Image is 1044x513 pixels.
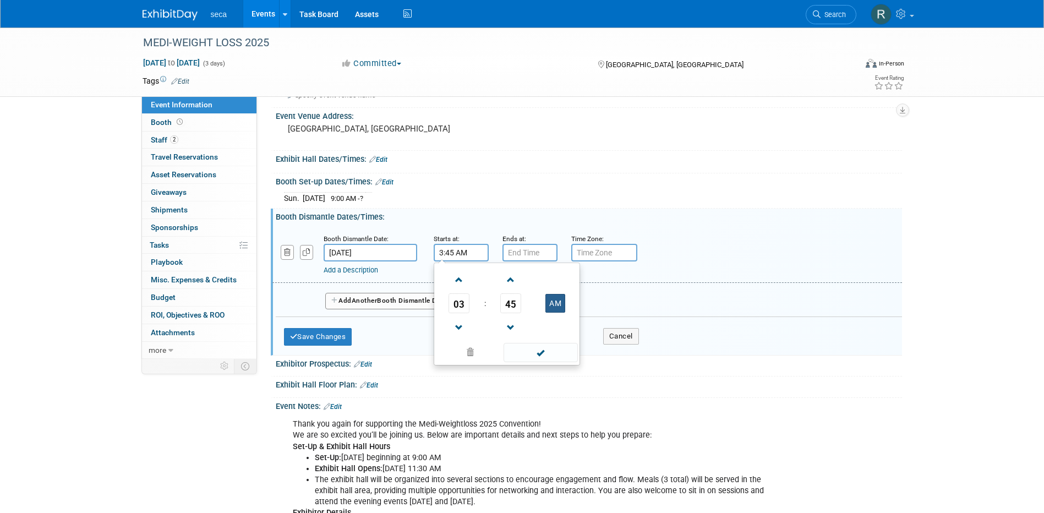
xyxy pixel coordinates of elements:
span: Staff [151,135,178,144]
span: Pick Minute [500,293,521,313]
a: Playbook [142,254,256,271]
td: [DATE] [303,192,325,204]
a: Misc. Expenses & Credits [142,271,256,288]
div: Event Notes: [276,398,902,412]
img: Rachel Jordan [871,4,892,25]
div: Exhibit Hall Floor Plan: [276,376,902,391]
span: Another [352,297,378,304]
span: (3 days) [202,60,225,67]
a: Booth [142,114,256,131]
a: Search [806,5,856,24]
a: ROI, Objectives & ROO [142,307,256,324]
span: more [149,346,166,354]
a: Edit [369,156,387,163]
button: AM [545,294,565,313]
a: Add a Description [324,266,378,274]
a: Edit [360,381,378,389]
small: Starts at: [434,235,460,243]
li: [DATE] beginning at 9:00 AM [315,452,774,463]
td: Sun. [284,192,303,204]
img: Format-Inperson.png [866,59,877,68]
td: Tags [143,75,189,86]
span: Misc. Expenses & Credits [151,275,237,284]
div: Booth Dismantle Dates/Times: [276,209,902,222]
a: Attachments [142,324,256,341]
input: End Time [502,244,557,261]
a: Decrement Hour [449,313,469,341]
a: Edit [324,403,342,411]
td: : [482,293,488,313]
span: Attachments [151,328,195,337]
a: more [142,342,256,359]
a: Edit [171,78,189,85]
span: to [166,58,177,67]
b: Set-Up & Exhibit Hall Hours [293,442,390,451]
a: Travel Reservations [142,149,256,166]
span: Asset Reservations [151,170,216,179]
span: Pick Hour [449,293,469,313]
small: Ends at: [502,235,526,243]
div: Booth Set-up Dates/Times: [276,173,902,188]
a: Giveaways [142,184,256,201]
span: seca [211,10,227,19]
pre: [GEOGRAPHIC_DATA], [GEOGRAPHIC_DATA] [288,124,524,134]
button: Cancel [603,328,639,345]
span: ROI, Objectives & ROO [151,310,225,319]
span: Travel Reservations [151,152,218,161]
li: The exhibit hall will be organized into several sections to encourage engagement and flow. Meals ... [315,474,774,507]
span: Sponsorships [151,223,198,232]
a: Edit [375,178,393,186]
button: AddAnotherBooth Dismantle Date [325,293,453,309]
input: Date [324,244,417,261]
span: Booth [151,118,185,127]
span: Event Information [151,100,212,109]
a: Decrement Minute [500,313,521,341]
div: MEDI-WEIGHT LOSS 2025 [139,33,840,53]
button: Committed [337,58,406,69]
a: Tasks [142,237,256,254]
a: Increment Minute [500,265,521,293]
div: In-Person [878,59,904,68]
li: [DATE] 11:30 AM [315,463,774,474]
span: Playbook [151,258,183,266]
a: Increment Hour [449,265,469,293]
a: Staff2 [142,132,256,149]
a: Budget [142,289,256,306]
button: Save Changes [284,328,352,346]
span: 2 [170,135,178,144]
a: Event Information [142,96,256,113]
td: Toggle Event Tabs [234,359,256,373]
span: ? [360,194,363,203]
small: Booth Dismantle Date: [324,235,389,243]
div: Event Venue Address: [276,108,902,122]
td: Personalize Event Tab Strip [215,359,234,373]
span: 9:00 AM - [331,194,363,203]
div: Exhibitor Prospectus: [276,356,902,370]
span: Budget [151,293,176,302]
small: Time Zone: [571,235,604,243]
span: Tasks [150,241,169,249]
div: Exhibit Hall Dates/Times: [276,151,902,165]
span: Shipments [151,205,188,214]
span: Booth not reserved yet [174,118,185,126]
input: Time Zone [571,244,637,261]
span: [GEOGRAPHIC_DATA], [GEOGRAPHIC_DATA] [606,61,744,69]
span: Search [821,10,846,19]
b: Set-Up: [315,453,341,462]
a: Sponsorships [142,219,256,236]
input: Start Time [434,244,489,261]
div: Event Rating [874,75,904,81]
a: Asset Reservations [142,166,256,183]
a: Edit [354,361,372,368]
a: Clear selection [436,345,505,361]
img: ExhibitDay [143,9,198,20]
a: Done [502,346,578,361]
b: Exhibit Hall Opens: [315,464,382,473]
span: [DATE] [DATE] [143,58,200,68]
a: Shipments [142,201,256,219]
span: Giveaways [151,188,187,197]
div: Event Format [791,57,905,74]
